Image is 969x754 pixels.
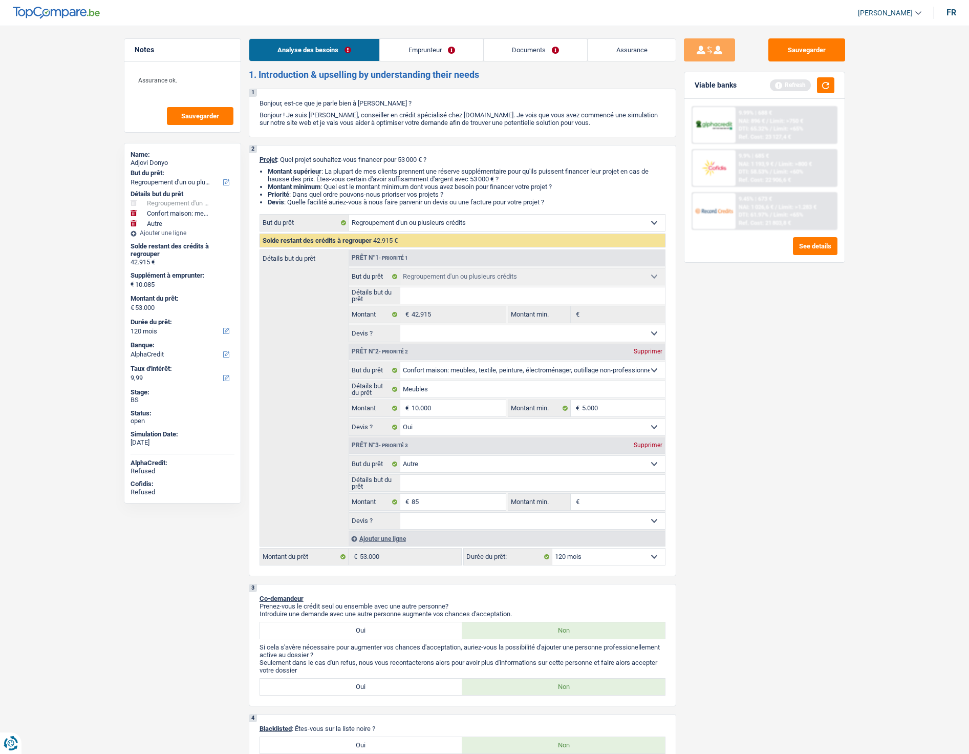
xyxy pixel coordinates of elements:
[773,125,803,132] span: Limit: <65%
[770,125,772,132] span: /
[131,388,234,396] div: Stage:
[131,169,232,177] label: But du prêt:
[249,89,257,97] div: 1
[695,119,733,131] img: AlphaCredit
[131,417,234,425] div: open
[131,459,234,467] div: AlphaCredit:
[13,7,100,19] img: TopCompare Logo
[260,156,277,163] span: Projet
[349,255,411,261] div: Prêt n°1
[571,400,582,416] span: €
[739,125,768,132] span: DTI: 65.32%
[739,177,791,183] div: Ref. Cost: 22 906,6 €
[770,212,772,218] span: /
[131,488,234,496] div: Refused
[349,400,401,416] label: Montant
[260,622,463,639] label: Oui
[349,549,360,565] span: €
[770,118,803,124] span: Limit: >750 €
[131,242,234,258] div: Solde restant des crédits à regrouper
[268,167,665,183] li: : La plupart de mes clients prennent une réserve supplémentaire pour qu'ils puissent financer leu...
[779,204,816,211] span: Limit: >1.283 €
[766,118,768,124] span: /
[739,134,791,140] div: Ref. Cost: 23 127,4 €
[249,39,380,61] a: Analyse des besoins
[131,229,234,237] div: Ajouter une ligne
[260,215,349,231] label: But du prêt
[631,442,665,448] div: Supprimer
[260,602,665,610] p: Prenez-vous le crédit seul ou ensemble avec une autre personne?
[263,237,372,244] span: Solde restant des crédits à regrouper
[260,156,665,163] p: : Quel projet souhaitez-vous financer pour 53 000 € ?
[260,725,665,732] p: : Êtes-vous sur la liste noire ?
[349,362,401,379] label: But du prêt
[260,643,665,659] p: Si cela s'avère nécessaire pour augmenter vos chances d'acceptation, auriez-vous la possibilité d...
[773,212,803,218] span: Limit: <65%
[739,110,772,116] div: 9.99% | 688 €
[349,531,665,546] div: Ajouter une ligne
[268,183,320,191] strong: Montant minimum
[462,737,665,753] label: Non
[373,237,398,244] span: 42.915 €
[400,494,412,510] span: €
[260,679,463,695] label: Oui
[131,151,234,159] div: Name:
[268,183,665,191] li: : Quel est le montant minimum dont vous avez besoin pour financer votre projet ?
[695,201,733,220] img: Record Credits
[181,113,219,119] span: Sauvegarder
[400,306,412,323] span: €
[349,494,401,510] label: Montant
[379,255,408,261] span: - Priorité 1
[739,169,768,175] span: DTI: 58.53%
[858,9,913,17] span: [PERSON_NAME]
[131,430,234,438] div: Simulation Date:
[508,306,571,323] label: Montant min.
[260,659,665,674] p: Seulement dans le cas d'un refus, nous vous recontacterons alors pour avoir plus d'informations s...
[349,306,401,323] label: Montant
[249,145,257,153] div: 2
[773,169,803,175] span: Limit: <60%
[349,287,401,304] label: Détails but du prêt
[379,443,408,448] span: - Priorité 3
[260,250,349,262] label: Détails but du prêt
[739,220,791,226] div: Ref. Cost: 21 803,8 €
[135,46,230,54] h5: Notes
[770,169,772,175] span: /
[249,715,257,722] div: 4
[349,456,401,472] label: But du prêt
[167,107,233,125] button: Sauvegarder
[379,349,408,354] span: - Priorité 2
[349,442,411,449] div: Prêt n°3
[260,610,665,618] p: Introduire une demande avec une autre personne augmente vos chances d'acceptation.
[739,212,768,218] span: DTI: 61.97%
[268,191,665,198] li: : Dans quel ordre pouvons-nous prioriser vos projets ?
[260,737,463,753] label: Oui
[588,39,676,61] a: Assurance
[131,480,234,488] div: Cofidis:
[260,549,349,565] label: Montant du prêt
[695,158,733,177] img: Cofidis
[260,595,304,602] span: Co-demandeur
[268,167,321,175] strong: Montant supérieur
[462,622,665,639] label: Non
[349,268,401,285] label: But du prêt
[400,400,412,416] span: €
[131,396,234,404] div: BS
[268,198,665,206] li: : Quelle facilité auriez-vous à nous faire parvenir un devis ou une facture pour votre projet ?
[739,204,773,211] span: NAI: 1 026,6 €
[349,381,401,397] label: Détails but du prêt
[775,204,777,211] span: /
[131,438,234,447] div: [DATE]
[793,237,837,255] button: See details
[739,118,765,124] span: NAI: 896 €
[131,271,232,280] label: Supplément à emprunter:
[131,467,234,475] div: Refused
[349,475,401,491] label: Détails but du prêt
[779,161,812,167] span: Limit: >800 €
[249,69,676,80] h2: 1. Introduction & upselling by understanding their needs
[131,258,234,266] div: 42.915 €
[131,304,134,312] span: €
[349,419,401,435] label: Devis ?
[739,161,773,167] span: NAI: 1 193,9 €
[770,79,811,91] div: Refresh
